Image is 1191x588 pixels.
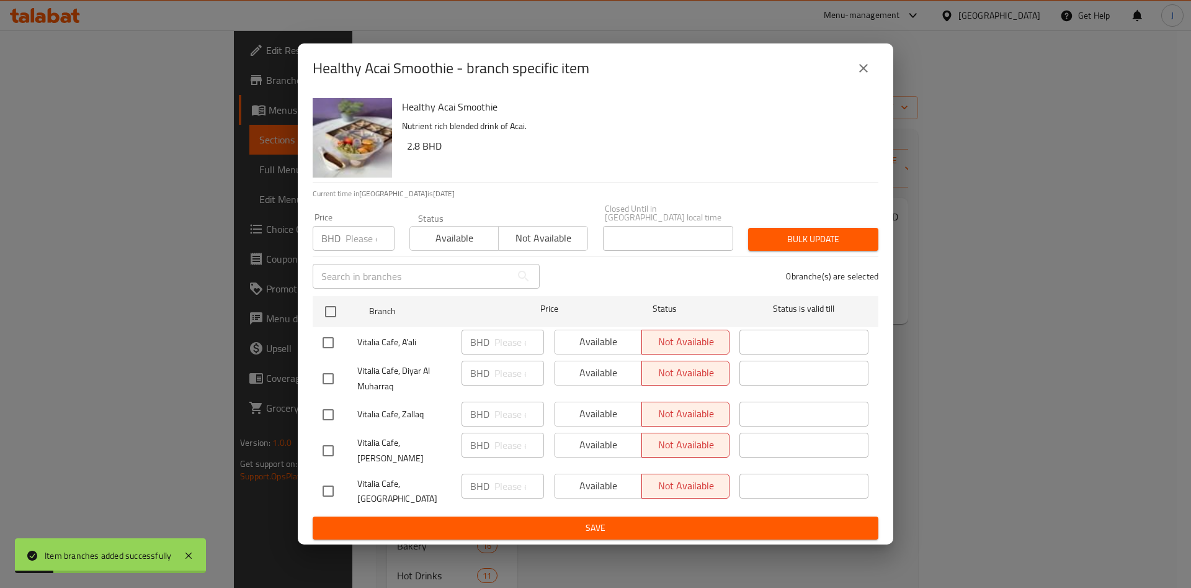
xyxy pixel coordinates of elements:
[346,226,395,251] input: Please enter price
[494,474,544,499] input: Please enter price
[323,520,868,536] span: Save
[739,301,868,317] span: Status is valid till
[357,476,452,507] span: Vitalia Cafe, [GEOGRAPHIC_DATA]
[470,407,489,422] p: BHD
[369,304,498,319] span: Branch
[313,98,392,178] img: Healthy Acai Smoothie
[494,330,544,355] input: Please enter price
[357,335,452,350] span: Vitalia Cafe, A'ali
[357,407,452,422] span: Vitalia Cafe, Zallaq
[494,361,544,386] input: Please enter price
[470,479,489,494] p: BHD
[494,433,544,458] input: Please enter price
[498,226,587,251] button: Not available
[321,231,341,246] p: BHD
[357,435,452,466] span: Vitalia Cafe, [PERSON_NAME]
[313,264,511,289] input: Search in branches
[409,226,499,251] button: Available
[45,549,171,563] div: Item branches added successfully
[470,438,489,453] p: BHD
[357,363,452,394] span: Vitalia Cafe, Diyar Al Muharraq
[758,232,868,247] span: Bulk update
[407,137,868,155] h6: 2.8 BHD
[600,301,729,317] span: Status
[313,58,589,78] h2: Healthy Acai Smoothie - branch specific item
[494,402,544,427] input: Please enter price
[402,98,868,115] h6: Healthy Acai Smoothie
[415,229,494,247] span: Available
[313,188,878,199] p: Current time in [GEOGRAPHIC_DATA] is [DATE]
[504,229,582,247] span: Not available
[402,119,868,134] p: Nutrient rich blended drink of Acai.
[508,301,591,317] span: Price
[470,335,489,350] p: BHD
[748,228,878,251] button: Bulk update
[470,366,489,381] p: BHD
[849,53,878,83] button: close
[786,270,878,283] p: 0 branche(s) are selected
[313,517,878,540] button: Save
